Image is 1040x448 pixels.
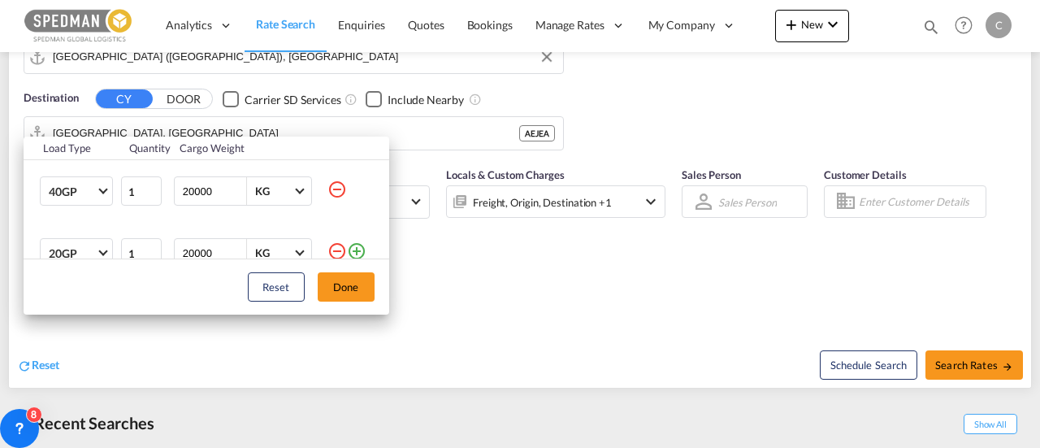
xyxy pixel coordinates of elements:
[40,238,113,267] md-select: Choose: 20GP
[327,180,347,199] md-icon: icon-minus-circle-outline
[327,241,347,261] md-icon: icon-minus-circle-outline
[49,246,96,262] span: 20GP
[248,272,305,302] button: Reset
[121,238,162,267] input: Qty
[181,239,246,267] input: Enter Weight
[49,184,96,200] span: 40GP
[40,176,113,206] md-select: Choose: 40GP
[121,176,162,206] input: Qty
[255,246,270,259] div: KG
[180,141,318,155] div: Cargo Weight
[318,272,375,302] button: Done
[24,137,120,160] th: Load Type
[119,137,170,160] th: Quantity
[255,185,270,198] div: KG
[181,177,246,205] input: Enter Weight
[347,241,366,261] md-icon: icon-plus-circle-outline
